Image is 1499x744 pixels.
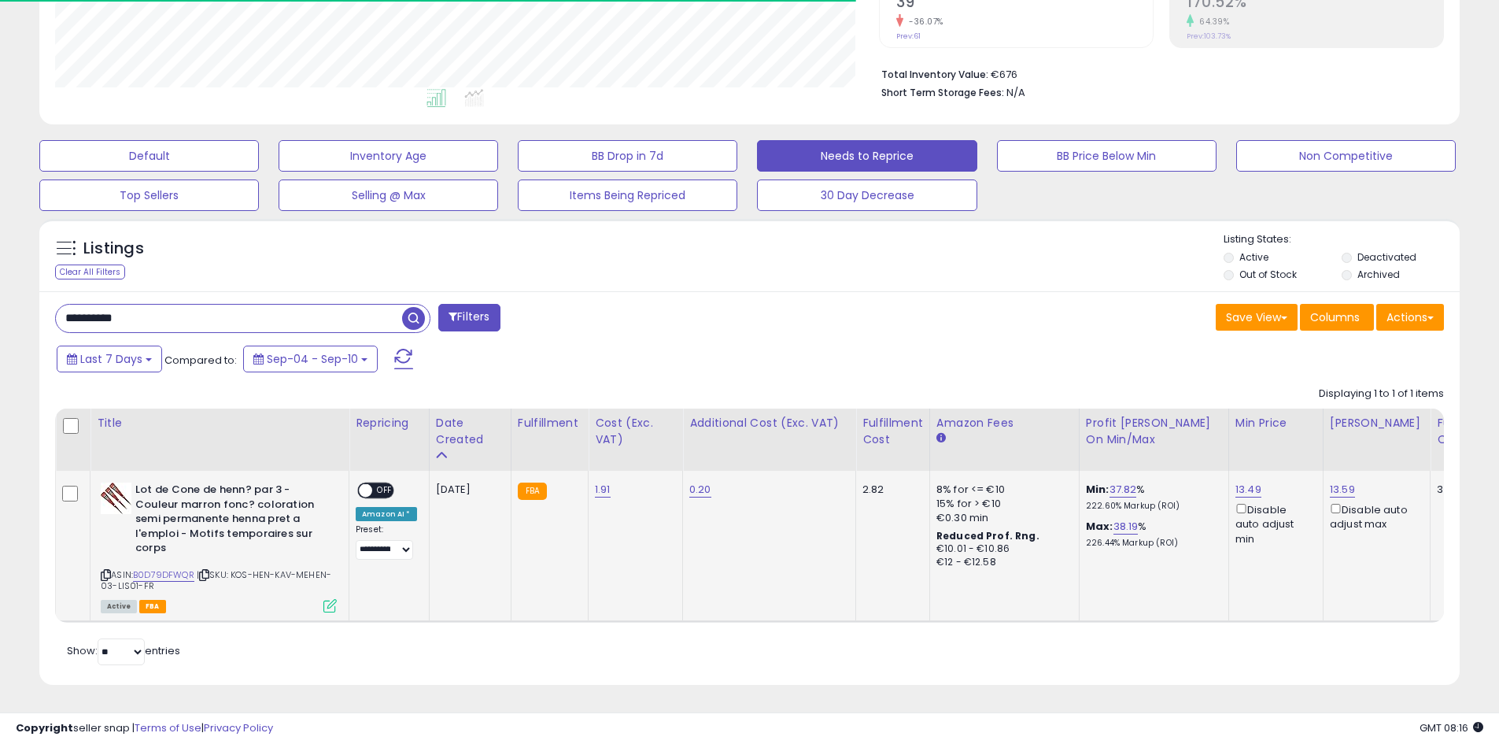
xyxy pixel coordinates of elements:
[595,482,611,498] a: 1.91
[689,482,711,498] a: 0.20
[881,86,1004,99] b: Short Term Storage Fees:
[1235,501,1311,546] div: Disable auto adjust min
[164,353,237,368] span: Compared to:
[101,483,131,514] img: 41NpkNOHLNL._SL40_.jpg
[903,16,943,28] small: -36.07%
[101,483,337,611] div: ASIN:
[1357,268,1400,281] label: Archived
[1300,304,1374,331] button: Columns
[689,415,849,431] div: Additional Cost (Exc. VAT)
[881,64,1432,83] li: €676
[1236,140,1456,172] button: Non Competitive
[1330,501,1418,531] div: Disable auto adjust max
[1224,232,1460,247] p: Listing States:
[97,415,342,431] div: Title
[1330,415,1423,431] div: [PERSON_NAME]
[279,180,498,211] button: Selling @ Max
[39,140,259,172] button: Default
[1235,482,1261,498] a: 13.49
[518,415,582,431] div: Fulfillment
[1079,409,1228,471] th: The percentage added to the cost of goods (COGS) that forms the calculator for Min & Max prices.
[1194,16,1229,28] small: 64.39%
[997,140,1217,172] button: BB Price Below Min
[936,415,1073,431] div: Amazon Fees
[1086,538,1217,549] p: 226.44% Markup (ROI)
[1437,483,1486,497] div: 341
[372,484,397,498] span: OFF
[518,140,737,172] button: BB Drop in 7d
[881,68,988,81] b: Total Inventory Value:
[757,180,977,211] button: 30 Day Decrease
[936,556,1067,569] div: €12 - €12.58
[133,568,194,582] a: B0D79DFWQR
[936,511,1067,525] div: €0.30 min
[83,238,144,260] h5: Listings
[135,483,327,560] b: Lot de Cone de henn? par 3 - Couleur marron fonc? coloration semi permanente henna pret a l'emplo...
[936,497,1067,511] div: 15% for > €10
[1239,268,1297,281] label: Out of Stock
[896,31,921,41] small: Prev: 61
[436,415,504,448] div: Date Created
[436,483,499,497] div: [DATE]
[862,415,923,448] div: Fulfillment Cost
[518,483,547,500] small: FBA
[1310,309,1360,325] span: Columns
[862,483,917,497] div: 2.82
[135,720,201,735] a: Terms of Use
[936,431,946,446] small: Amazon Fees.
[39,180,259,211] button: Top Sellers
[1086,483,1217,512] div: %
[1086,482,1109,497] b: Min:
[101,568,331,592] span: | SKU: KOS-HEN-KAV-MEHEN-03-LIS01-FR
[356,524,417,560] div: Preset:
[936,542,1067,556] div: €10.01 - €10.86
[1109,482,1137,498] a: 37.82
[518,180,737,211] button: Items Being Repriced
[16,721,273,736] div: seller snap | |
[243,346,378,372] button: Sep-04 - Sep-10
[1113,519,1139,535] a: 38.19
[1006,85,1025,100] span: N/A
[267,351,358,367] span: Sep-04 - Sep-10
[1086,501,1217,512] p: 222.60% Markup (ROI)
[1187,31,1231,41] small: Prev: 103.73%
[1086,519,1113,534] b: Max:
[356,507,417,521] div: Amazon AI *
[55,265,125,279] div: Clear All Filters
[936,529,1039,542] b: Reduced Prof. Rng.
[16,720,73,735] strong: Copyright
[595,415,676,448] div: Cost (Exc. VAT)
[1086,415,1222,448] div: Profit [PERSON_NAME] on Min/Max
[204,720,273,735] a: Privacy Policy
[80,351,142,367] span: Last 7 Days
[1086,520,1217,549] div: %
[67,643,180,658] span: Show: entries
[1437,415,1491,448] div: Fulfillable Quantity
[1319,387,1444,402] div: Displaying 1 to 1 of 1 items
[1235,415,1316,431] div: Min Price
[1357,250,1416,264] label: Deactivated
[57,346,162,372] button: Last 7 Days
[101,600,137,613] span: All listings currently available for purchase on Amazon
[139,600,166,613] span: FBA
[1216,304,1298,331] button: Save View
[1239,250,1268,264] label: Active
[1376,304,1444,331] button: Actions
[356,415,423,431] div: Repricing
[1420,720,1483,735] span: 2025-09-18 08:16 GMT
[936,483,1067,497] div: 8% for <= €10
[279,140,498,172] button: Inventory Age
[1330,482,1355,498] a: 13.59
[438,304,500,331] button: Filters
[757,140,977,172] button: Needs to Reprice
